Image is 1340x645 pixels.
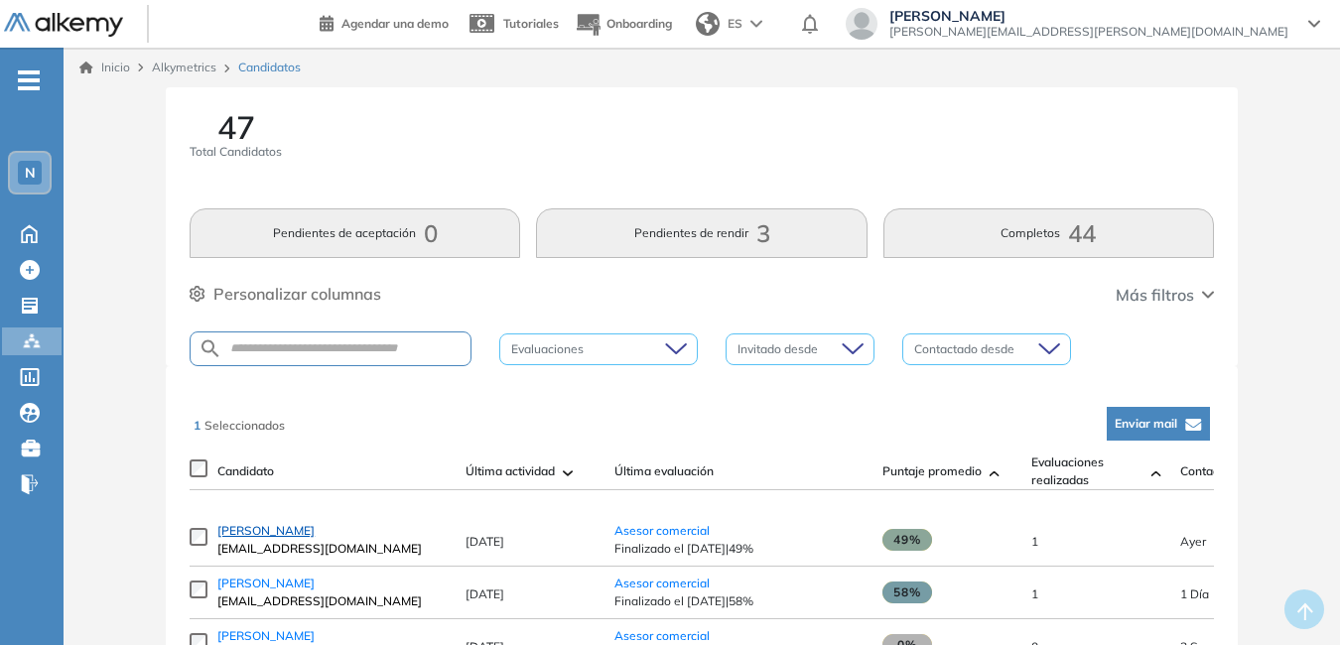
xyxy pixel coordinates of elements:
span: [PERSON_NAME][EMAIL_ADDRESS][PERSON_NAME][DOMAIN_NAME] [889,24,1288,40]
span: Puntaje promedio [882,462,982,480]
span: [PERSON_NAME] [217,576,315,590]
button: Pendientes de aceptación0 [190,208,520,258]
span: 47 [217,111,255,143]
span: Última evaluación [614,462,714,480]
span: [DATE] [466,534,504,549]
span: Última actividad [466,462,555,480]
button: Onboarding [575,3,672,46]
span: Finalizado el [DATE] | 58% [614,592,863,610]
i: - [18,78,40,82]
span: [EMAIL_ADDRESS][DOMAIN_NAME] [217,592,446,610]
button: Enviar mail [1107,407,1210,441]
span: Agendar una demo [341,16,449,31]
span: 1 [1031,534,1038,549]
img: arrow [750,20,762,28]
span: [PERSON_NAME] [889,8,1288,24]
span: [EMAIL_ADDRESS][DOMAIN_NAME] [217,540,446,558]
span: ES [728,15,742,33]
a: [PERSON_NAME] [217,627,446,645]
a: Inicio [79,59,130,76]
span: Enviar mail [1115,416,1177,431]
span: Candidato [217,462,274,480]
img: [missing "en.ARROW_ALT" translation] [1151,470,1161,476]
a: [PERSON_NAME] [217,575,446,592]
span: 1 [194,418,201,433]
button: Completos44 [883,208,1214,258]
span: Onboarding [606,16,672,31]
img: Logo [4,13,123,38]
span: 49% [882,529,932,551]
span: Tutoriales [503,16,559,31]
span: Más filtros [1116,283,1194,307]
button: Personalizar columnas [190,282,381,306]
button: Pendientes de rendir3 [536,208,867,258]
a: Asesor comercial [614,628,710,643]
button: Más filtros [1116,283,1214,307]
a: Asesor comercial [614,523,710,538]
img: [missing "en.ARROW_ALT" translation] [990,470,1000,476]
span: N [25,165,36,181]
span: Alkymetrics [152,60,216,74]
a: Agendar una demo [320,10,449,34]
a: [PERSON_NAME] [217,522,446,540]
span: 03-Sep-2025 [1180,534,1206,549]
span: Seleccionados [204,418,285,433]
span: Evaluaciones realizadas [1031,453,1142,489]
span: [PERSON_NAME] [217,628,315,643]
img: [missing "en.ARROW_ALT" translation] [563,470,573,476]
img: SEARCH_ALT [199,336,222,361]
span: 58% [882,581,932,603]
a: Asesor comercial [614,576,710,590]
span: [PERSON_NAME] [217,523,315,538]
span: 1 [1031,586,1038,601]
img: world [696,12,720,36]
span: Contacto desde [1180,462,1267,480]
span: 02-Sep-2025 [1180,586,1209,601]
span: [DATE] [466,586,504,601]
span: Finalizado el [DATE] | 49% [614,540,863,558]
span: Total Candidatos [190,143,282,161]
span: Candidatos [238,59,301,76]
span: Personalizar columnas [213,282,381,306]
